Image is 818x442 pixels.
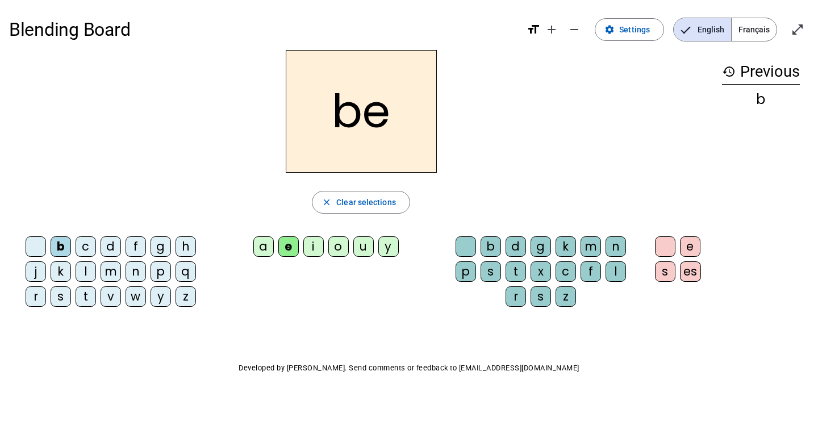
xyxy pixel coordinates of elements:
div: l [606,261,626,282]
mat-icon: remove [567,23,581,36]
mat-icon: history [722,65,736,78]
div: b [722,93,800,106]
mat-icon: close [322,197,332,207]
div: o [328,236,349,257]
div: c [556,261,576,282]
h3: Previous [722,59,800,85]
div: b [481,236,501,257]
h2: be [286,50,437,173]
div: n [126,261,146,282]
div: u [353,236,374,257]
div: g [531,236,551,257]
span: Français [732,18,777,41]
div: r [26,286,46,307]
button: Enter full screen [786,18,809,41]
mat-icon: settings [604,24,615,35]
div: s [655,261,675,282]
div: c [76,236,96,257]
div: m [581,236,601,257]
div: i [303,236,324,257]
div: v [101,286,121,307]
div: z [556,286,576,307]
div: e [680,236,700,257]
div: k [556,236,576,257]
div: es [680,261,701,282]
div: f [581,261,601,282]
button: Increase font size [540,18,563,41]
div: w [126,286,146,307]
div: t [76,286,96,307]
div: s [51,286,71,307]
div: a [253,236,274,257]
div: p [456,261,476,282]
div: p [151,261,171,282]
button: Decrease font size [563,18,586,41]
div: g [151,236,171,257]
div: k [51,261,71,282]
div: b [51,236,71,257]
p: Developed by [PERSON_NAME]. Send comments or feedback to [EMAIL_ADDRESS][DOMAIN_NAME] [9,361,809,375]
mat-icon: open_in_full [791,23,804,36]
div: s [531,286,551,307]
div: d [506,236,526,257]
div: y [378,236,399,257]
div: l [76,261,96,282]
mat-icon: format_size [527,23,540,36]
mat-button-toggle-group: Language selection [673,18,777,41]
button: Clear selections [312,191,410,214]
div: d [101,236,121,257]
div: z [176,286,196,307]
div: h [176,236,196,257]
div: f [126,236,146,257]
span: Clear selections [336,195,396,209]
div: e [278,236,299,257]
span: English [674,18,731,41]
button: Settings [595,18,664,41]
div: q [176,261,196,282]
div: j [26,261,46,282]
div: y [151,286,171,307]
div: t [506,261,526,282]
h1: Blending Board [9,11,517,48]
div: m [101,261,121,282]
span: Settings [619,23,650,36]
div: x [531,261,551,282]
div: r [506,286,526,307]
div: n [606,236,626,257]
mat-icon: add [545,23,558,36]
div: s [481,261,501,282]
